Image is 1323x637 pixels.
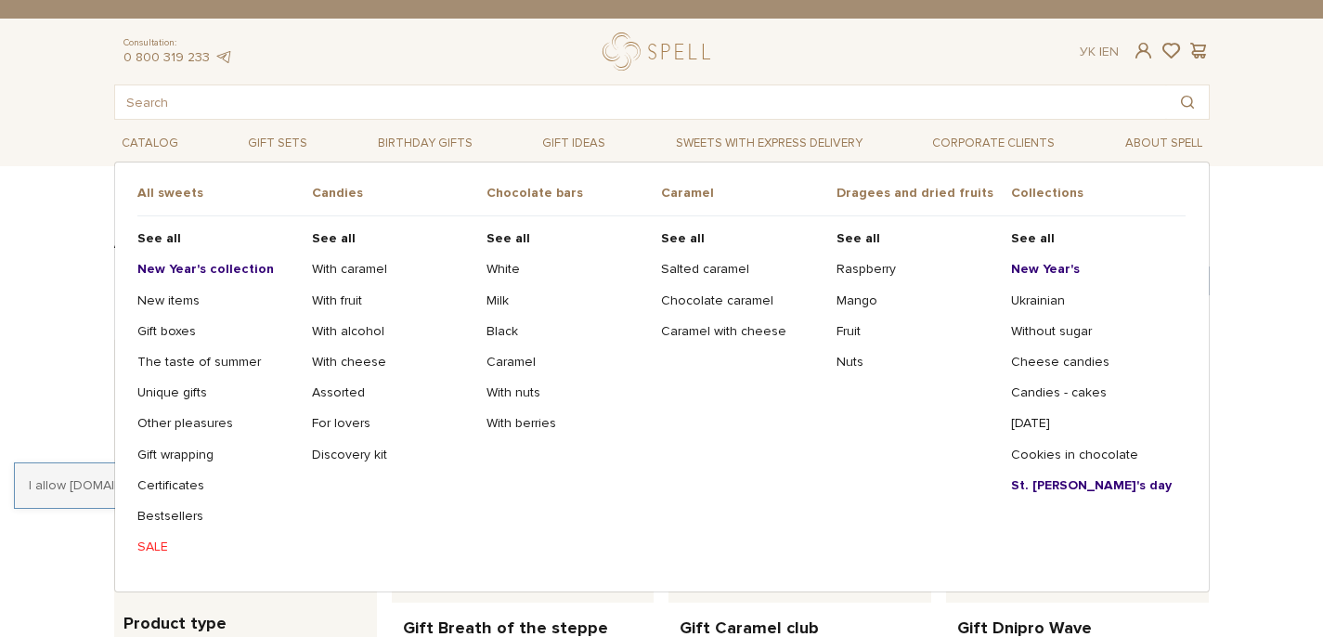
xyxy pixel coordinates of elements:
a: New items [137,292,298,309]
a: With alcohol [312,323,473,340]
a: With berries [486,415,647,432]
a: With cheese [312,354,473,370]
a: Caramel with cheese [661,323,822,340]
a: Birthday gifts [370,129,480,158]
a: Nuts [837,354,997,370]
a: Milk [486,292,647,309]
a: Other pleasures [137,415,298,432]
a: SALE [137,539,298,555]
a: White [486,261,647,278]
span: | [1099,44,1102,59]
a: About Spell [1118,129,1210,158]
div: Catalog [114,162,1210,592]
a: For lovers [312,415,473,432]
a: Salted caramel [661,261,822,278]
input: Search [115,85,1166,119]
a: See all [661,230,822,247]
a: With fruit [312,292,473,309]
a: Catalog [114,129,186,158]
b: See all [1011,230,1055,246]
a: See all [837,230,997,247]
a: See all [312,230,473,247]
span: Product type [123,611,227,636]
span: Caramel [661,185,836,201]
div: I allow [DOMAIN_NAME] to use [15,477,375,494]
a: New Year's collection [137,261,298,278]
span: All sweets [137,185,312,201]
a: Gift wrapping [137,447,298,463]
a: Gift ideas [535,129,613,158]
a: Mango [837,292,997,309]
a: Candies - cakes [1011,384,1172,401]
b: St. [PERSON_NAME]'s day [1011,477,1172,493]
a: Bestsellers [137,508,298,525]
a: New Year's [1011,261,1172,278]
a: Without sugar [1011,323,1172,340]
a: Ukrainian [1011,292,1172,309]
a: logo [603,32,719,71]
div: En [1080,44,1119,60]
span: Chocolate bars [486,185,661,201]
b: See all [837,230,880,246]
a: Black [486,323,647,340]
a: Unique gifts [137,384,298,401]
span: Dragees and dried fruits [837,185,1011,201]
b: See all [137,230,181,246]
a: Certificates [137,477,298,494]
a: Chocolate caramel [661,292,822,309]
a: With nuts [486,384,647,401]
a: Fruit [837,323,997,340]
a: Gift boxes [137,323,298,340]
a: Raspberry [837,261,997,278]
span: Candies [312,185,486,201]
button: Search [1166,85,1209,119]
b: New Year's collection [137,261,274,277]
span: Consultation: [123,37,233,49]
a: Assorted [312,384,473,401]
a: With caramel [312,261,473,278]
a: [DATE] [1011,415,1172,432]
a: Discovery kit [312,447,473,463]
b: See all [661,230,705,246]
a: Cheese candies [1011,354,1172,370]
a: The taste of summer [137,354,298,370]
b: See all [312,230,356,246]
a: See all [137,230,298,247]
a: Ук [1080,44,1096,59]
a: telegram [214,49,233,65]
a: Corporate clients [925,129,1062,158]
b: New Year's [1011,261,1080,277]
a: 0 800 319 233 [123,49,210,65]
a: St. [PERSON_NAME]'s day [1011,477,1172,494]
a: Sweets with express delivery [668,127,870,159]
a: See all [1011,230,1172,247]
span: Collections [1011,185,1186,201]
a: Caramel [486,354,647,370]
a: See all [486,230,647,247]
a: Gift sets [240,129,315,158]
b: See all [486,230,530,246]
a: Cookies in chocolate [1011,447,1172,463]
